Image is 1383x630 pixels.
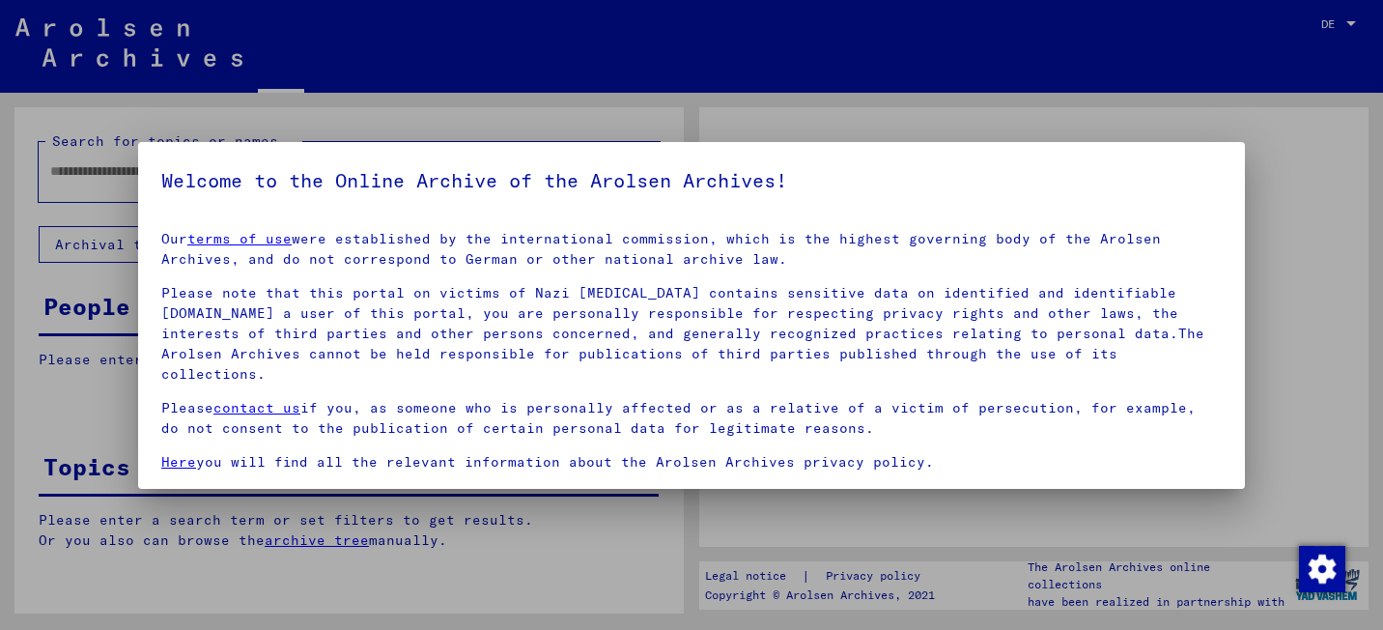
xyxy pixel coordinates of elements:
[187,230,292,247] a: terms of use
[161,283,1222,385] p: Please note that this portal on victims of Nazi [MEDICAL_DATA] contains sensitive data on identif...
[213,399,300,416] a: contact us
[161,453,196,471] a: Here
[161,486,1222,547] p: Some of the documents kept in the Arolsen Archives are copies.The originals are stored in other a...
[161,229,1222,270] p: Our were established by the international commission, which is the highest governing body of the ...
[161,398,1222,439] p: Please if you, as someone who is personally affected or as a relative of a victim of persecution,...
[161,452,1222,472] p: you will find all the relevant information about the Arolsen Archives privacy policy.
[1299,546,1345,592] img: Zustimmung ändern
[161,165,1222,196] h5: Welcome to the Online Archive of the Arolsen Archives!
